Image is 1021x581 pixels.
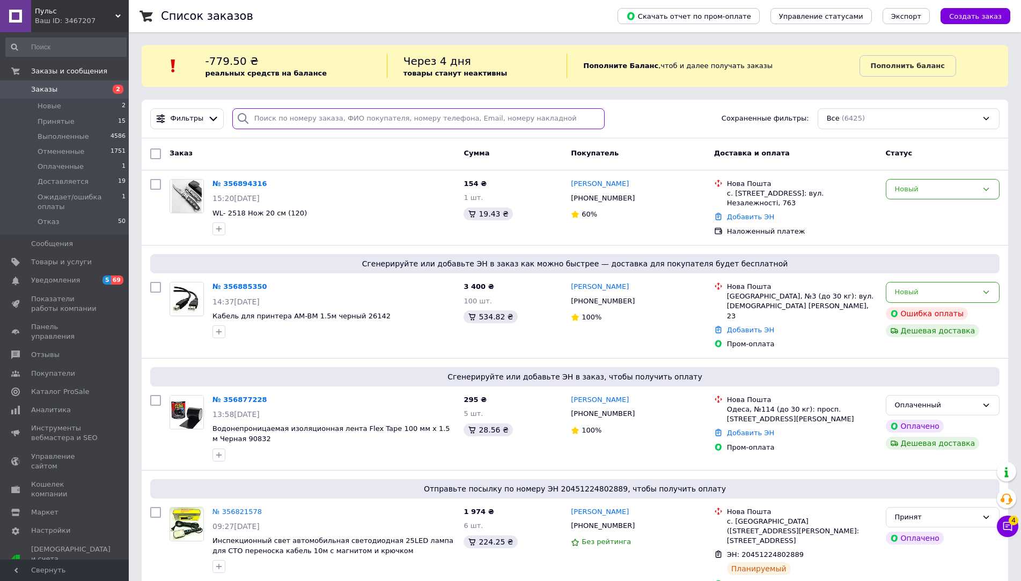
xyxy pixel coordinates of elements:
a: Фото товару [170,395,204,429]
div: с. [STREET_ADDRESS]: вул. Незалежності, 763 [727,189,877,208]
a: Создать заказ [930,12,1010,20]
button: Чат с покупателем4 [997,516,1018,537]
a: № 356885350 [212,282,267,290]
span: Создать заказ [949,12,1002,20]
span: Товары и услуги [31,257,92,267]
div: Нова Пошта [727,395,877,405]
span: Кошелек компании [31,480,99,499]
span: 15:20[DATE] [212,194,260,203]
span: Покупатель [571,149,619,157]
span: Отзывы [31,350,60,360]
span: Инспекционный свет автомобильная светодиодная 25LED лампа для СТО переноска кабель 10м с магнитом... [212,537,453,555]
b: Пополнить баланс [871,62,945,70]
a: Фото товару [170,507,204,541]
span: Скачать отчет по пром-оплате [626,11,751,21]
span: Покупатели [31,369,75,378]
span: Фильтры [171,114,204,124]
a: [PERSON_NAME] [571,282,629,292]
div: 534.82 ₴ [464,310,517,323]
span: 6 шт. [464,522,483,530]
span: Аналитика [31,405,71,415]
span: Без рейтинга [582,538,631,546]
span: Новые [38,101,61,111]
span: Статус [886,149,913,157]
span: Отказ [38,217,60,227]
div: Принят [895,512,978,523]
span: Все [827,114,840,124]
span: Выполненные [38,132,89,141]
span: Панель управления [31,322,99,341]
a: № 356877228 [212,396,267,404]
span: 19 [118,177,126,187]
span: 100 шт. [464,297,492,305]
span: Управление сайтом [31,452,99,471]
img: :exclamation: [165,58,181,74]
span: ЭН: 20451224802889 [727,550,804,558]
div: 224.25 ₴ [464,535,517,548]
span: 1 974 ₴ [464,508,494,516]
button: Скачать отчет по пром-оплате [618,8,760,24]
input: Поиск [5,38,127,57]
span: 2 [113,85,123,94]
span: 5 [102,275,111,285]
span: Каталог ProSale [31,387,89,397]
span: 69 [111,275,123,285]
span: 5 шт. [464,409,483,418]
a: [PERSON_NAME] [571,507,629,517]
div: Наложенный платеж [727,227,877,236]
img: Фото товару [170,396,203,429]
span: Маркет [31,508,58,517]
a: Водонепроницаемая изоляционная лента Flex Tape 100 мм х 1.5 м Черная 90832 [212,424,450,443]
div: Нова Пошта [727,179,877,189]
div: 19.43 ₴ [464,207,512,220]
span: 15 [118,117,126,126]
span: Оплаченные [38,162,84,172]
div: [PHONE_NUMBER] [569,294,637,308]
b: Пополните Баланс [583,62,658,70]
b: товары станут неактивны [403,69,508,77]
span: 2 [122,101,126,111]
span: Инструменты вебмастера и SEO [31,423,99,443]
div: Оплачено [886,532,944,545]
a: Фото товару [170,282,204,316]
h1: Список заказов [161,10,253,23]
span: 60% [582,210,597,218]
span: Отправьте посылку по номеру ЭН 20451224802889, чтобы получить оплату [155,483,995,494]
div: Ошибка оплаты [886,307,968,320]
a: Кабель для принтера AM-BM 1.5м черный 26142 [212,312,391,320]
a: Добавить ЭН [727,429,774,437]
div: [PHONE_NUMBER] [569,191,637,205]
span: 1 [122,192,126,212]
div: [PHONE_NUMBER] [569,519,637,533]
span: 100% [582,313,601,321]
span: Пульс [35,6,115,16]
button: Создать заказ [941,8,1010,24]
span: 295 ₴ [464,396,487,404]
span: Сгенерируйте или добавьте ЭН в заказ как можно быстрее — доставка для покупателя будет бесплатной [155,258,995,269]
span: Настройки [31,526,70,535]
b: реальных средств на балансе [205,69,327,77]
span: Через 4 дня [403,55,471,68]
span: Заказы [31,85,57,94]
a: Пополнить баланс [860,55,956,77]
span: Сохраненные фильтры: [722,114,809,124]
span: Сгенерируйте или добавьте ЭН в заказ, чтобы получить оплату [155,371,995,382]
div: с. [GEOGRAPHIC_DATA] ([STREET_ADDRESS][PERSON_NAME]: [STREET_ADDRESS] [727,517,877,546]
span: Заказы и сообщения [31,66,107,76]
div: Нова Пошта [727,282,877,292]
div: Оплачено [886,420,944,433]
a: [PERSON_NAME] [571,179,629,189]
span: 09:27[DATE] [212,522,260,531]
span: Сообщения [31,239,73,249]
div: Ваш ID: 3467207 [35,16,129,26]
img: Фото товару [170,284,203,314]
a: Фото товару [170,179,204,213]
div: 28.56 ₴ [464,423,512,436]
div: Нова Пошта [727,507,877,517]
div: Новый [895,287,978,298]
div: [GEOGRAPHIC_DATA], №3 (до 30 кг): вул. [DEMOGRAPHIC_DATA] [PERSON_NAME], 23 [727,292,877,321]
div: Пром-оплата [727,443,877,452]
span: (6425) [842,114,865,122]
